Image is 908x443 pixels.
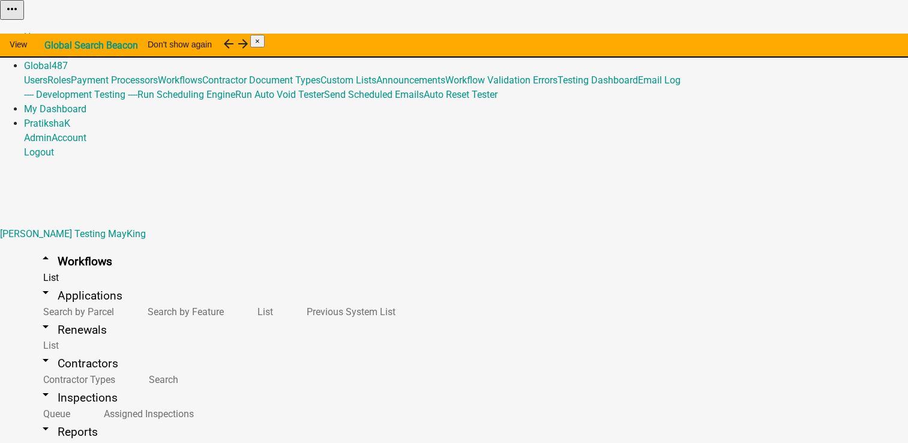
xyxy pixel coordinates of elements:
a: PratikshaK [24,118,70,129]
a: Previous System List [287,299,410,325]
i: arrow_drop_down [38,319,53,334]
i: arrow_forward [236,37,250,51]
a: Search by Feature [128,299,238,325]
a: arrow_drop_downRenewals [24,316,121,344]
i: arrow_back [221,37,236,51]
a: arrow_drop_downContractors [24,349,133,378]
a: Announcements [376,74,445,86]
a: Home [24,31,49,43]
strong: Global Search Beacon [44,40,138,51]
a: List [238,299,287,325]
span: × [255,37,260,46]
i: arrow_drop_down [38,353,53,367]
button: Close [250,35,265,47]
a: Payment Processors [71,74,158,86]
a: List [24,333,73,358]
a: arrow_drop_downInspections [24,384,132,412]
a: Search by Parcel [24,299,128,325]
a: Search [130,367,193,393]
a: arrow_drop_downApplications [24,282,137,310]
a: Workflows [158,74,202,86]
a: Logout [24,146,54,158]
i: arrow_drop_down [38,387,53,402]
a: Run Scheduling Engine [137,89,235,100]
a: My Dashboard [24,103,86,115]
div: Global487 [24,73,908,102]
i: arrow_drop_down [38,421,53,436]
a: Send Scheduled Emails [324,89,424,100]
i: arrow_drop_down [38,285,53,300]
a: Workflow Validation Errors [445,74,558,86]
a: List [24,265,73,291]
a: Email Log [638,74,681,86]
a: Auto Reset Tester [424,89,498,100]
button: Don't show again [138,34,221,55]
a: Contractor Types [24,367,130,393]
a: Contractor Document Types [202,74,320,86]
a: Account [52,132,86,143]
div: PratikshaK [24,131,908,160]
a: Testing Dashboard [558,74,638,86]
a: ---- Development Testing ---- [24,89,137,100]
a: Admin [24,132,52,143]
a: Global487 [24,60,68,71]
a: Roles [47,74,71,86]
a: Users [24,74,47,86]
a: Custom Lists [320,74,376,86]
span: 487 [52,60,68,71]
i: more_horiz [5,2,19,16]
a: Assigned Inspections [85,401,208,427]
i: arrow_drop_up [38,251,53,265]
a: Run Auto Void Tester [235,89,324,100]
a: arrow_drop_upWorkflows [24,247,127,276]
a: Queue [24,401,85,427]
